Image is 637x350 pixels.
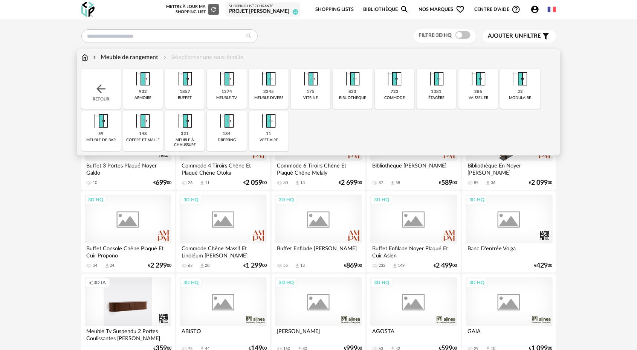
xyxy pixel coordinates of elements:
[434,263,457,268] div: € 00
[148,263,171,268] div: € 00
[85,243,171,259] div: Buffet Console Chêne Plaqué Et Cuir Propono
[436,263,453,268] span: 2 499
[165,4,219,15] div: Mettre à jour ma Shopping List
[315,1,354,18] a: Shopping Lists
[342,69,363,89] img: Meuble%20de%20rangement.png
[217,69,237,89] img: Meuble%20de%20rangement.png
[156,180,167,186] span: 699
[243,180,267,186] div: € 00
[518,89,523,95] div: 22
[246,263,262,268] span: 1 299
[98,131,104,137] div: 59
[139,89,147,95] div: 932
[300,180,305,186] div: 13
[283,180,288,186] div: 30
[379,263,385,268] div: 233
[339,180,362,186] div: € 00
[126,138,160,143] div: coffre et malle
[218,138,236,143] div: dressing
[295,180,300,186] span: Download icon
[370,243,457,259] div: Buffet Enfilade Noyer Plaqué Et Cuir Aslen
[384,69,405,89] img: Meuble%20de%20rangement.png
[223,131,231,137] div: 184
[260,138,278,143] div: vestiaire
[104,263,110,269] span: Download icon
[92,53,98,62] img: svg+xml;base64,PHN2ZyB3aWR0aD0iMTYiIGhlaWdodD0iMTYiIHZpZXdCb3g9IjAgMCAxNiAxNiIgZmlsbD0ibm9uZSIgeG...
[390,180,396,186] span: Download icon
[180,195,202,205] div: 3D HQ
[398,263,405,268] div: 149
[529,180,553,186] div: € 00
[466,195,488,205] div: 3D HQ
[243,263,267,268] div: € 00
[532,180,548,186] span: 2 099
[431,89,442,95] div: 1381
[441,180,453,186] span: 589
[370,326,457,341] div: AGOSTA
[462,191,556,272] a: 3D HQ Banc D'entrée Volga €42900
[371,278,393,288] div: 3D HQ
[346,263,357,268] span: 869
[258,111,279,131] img: Meuble%20de%20rangement.png
[509,96,532,100] div: modulaire
[541,32,550,41] span: Filter icon
[175,111,195,131] img: Meuble%20de%20rangement.png
[266,131,271,137] div: 11
[86,138,116,143] div: meuble de bar
[419,1,465,18] span: Nos marques
[530,5,543,14] span: Account Circle icon
[180,243,266,259] div: Commode Chêne Massif Et Linoléum [PERSON_NAME]
[474,5,521,14] span: Centre d'aideHelp Circle Outline icon
[180,89,190,95] div: 1857
[176,191,270,272] a: 3D HQ Commode Chêne Massif Et Linoléum [PERSON_NAME] 63 Download icon 20 €1 29900
[537,263,548,268] span: 429
[275,278,297,288] div: 3D HQ
[81,191,175,272] a: 3D HQ Buffet Console Chêne Plaqué Et Cuir Propono 54 Download icon 24 €2 29900
[426,69,447,89] img: Meuble%20de%20rangement.png
[300,263,305,268] div: 13
[488,32,541,40] span: filtre
[341,180,357,186] span: 2 699
[181,131,189,137] div: 321
[246,180,262,186] span: 2 059
[272,191,365,272] a: 3D HQ Buffet Enfilade [PERSON_NAME] 55 Download icon 13 €86900
[456,5,465,14] span: Heart Outline icon
[371,195,393,205] div: 3D HQ
[229,8,297,15] div: Projet [PERSON_NAME]
[94,82,108,96] img: svg+xml;base64,PHN2ZyB3aWR0aD0iMjQiIGhlaWdodD0iMjQiIHZpZXdCb3g9IjAgMCAyNCAyNCIgZmlsbD0ibm9uZSIgeG...
[229,4,297,9] div: Shopping List courante
[254,96,283,100] div: meuble divers
[85,195,107,205] div: 3D HQ
[199,263,205,269] span: Download icon
[275,195,297,205] div: 3D HQ
[133,111,153,131] img: Meuble%20de%20rangement.png
[275,326,362,341] div: [PERSON_NAME]
[370,161,457,176] div: Bibliothèque [PERSON_NAME]
[468,69,489,89] img: Meuble%20de%20rangement.png
[392,263,398,269] span: Download icon
[153,180,171,186] div: € 00
[133,69,153,89] img: Meuble%20de%20rangement.png
[93,263,98,268] div: 54
[293,9,298,15] span: 22
[307,89,315,95] div: 175
[263,89,274,95] div: 3245
[229,4,297,15] a: Shopping List courante Projet [PERSON_NAME] 22
[512,5,521,14] span: Help Circle Outline icon
[188,263,192,268] div: 63
[344,263,362,268] div: € 00
[363,1,409,18] a: BibliothèqueMagnify icon
[180,278,202,288] div: 3D HQ
[93,180,98,186] div: 10
[348,89,356,95] div: 823
[367,191,460,272] a: 3D HQ Buffet Enfilade Noyer Plaqué Et Cuir Aslen 233 Download icon 149 €2 49900
[150,263,167,268] span: 2 299
[205,180,209,186] div: 11
[175,69,195,89] img: Meuble%20de%20rangement.png
[428,96,445,100] div: étagère
[89,280,93,286] span: Creation icon
[139,131,147,137] div: 148
[339,96,366,100] div: bibliothèque
[466,326,552,341] div: GAIA
[466,161,552,176] div: Bibliothèque En Noyer [PERSON_NAME]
